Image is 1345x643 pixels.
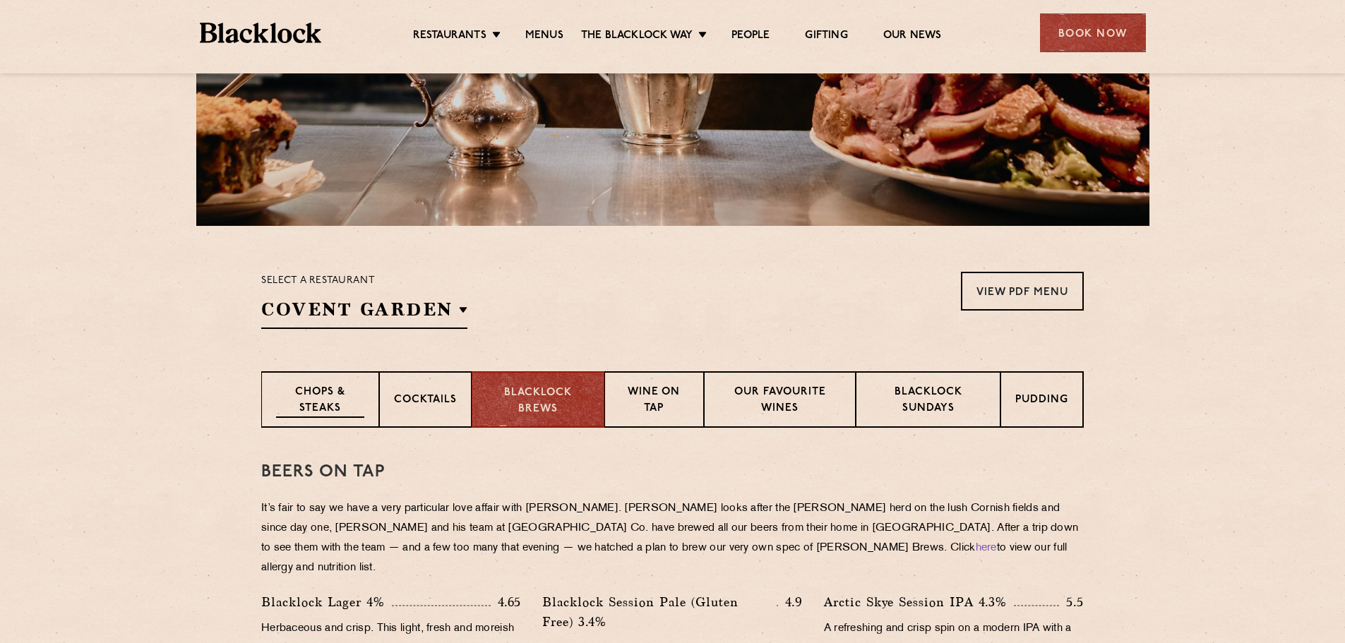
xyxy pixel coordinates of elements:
[276,385,364,418] p: Chops & Steaks
[1059,593,1084,611] p: 5.5
[883,29,942,44] a: Our News
[394,392,457,410] p: Cocktails
[961,272,1084,311] a: View PDF Menu
[619,385,688,418] p: Wine on Tap
[1015,392,1068,410] p: Pudding
[413,29,486,44] a: Restaurants
[261,297,467,329] h2: Covent Garden
[486,385,590,417] p: Blacklock Brews
[805,29,847,44] a: Gifting
[976,543,997,553] a: here
[525,29,563,44] a: Menus
[491,593,521,611] p: 4.65
[542,592,777,632] p: Blacklock Session Pale (Gluten Free) 3.4%
[731,29,770,44] a: People
[200,23,322,43] img: BL_Textured_Logo-footer-cropped.svg
[824,592,1014,612] p: Arctic Skye Session IPA 4.3%
[261,592,392,612] p: Blacklock Lager 4%
[261,463,1084,481] h3: Beers on tap
[261,272,467,290] p: Select a restaurant
[1040,13,1146,52] div: Book Now
[261,499,1084,578] p: It’s fair to say we have a very particular love affair with [PERSON_NAME]. [PERSON_NAME] looks af...
[778,593,803,611] p: 4.9
[871,385,986,418] p: Blacklock Sundays
[719,385,842,418] p: Our favourite wines
[581,29,693,44] a: The Blacklock Way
